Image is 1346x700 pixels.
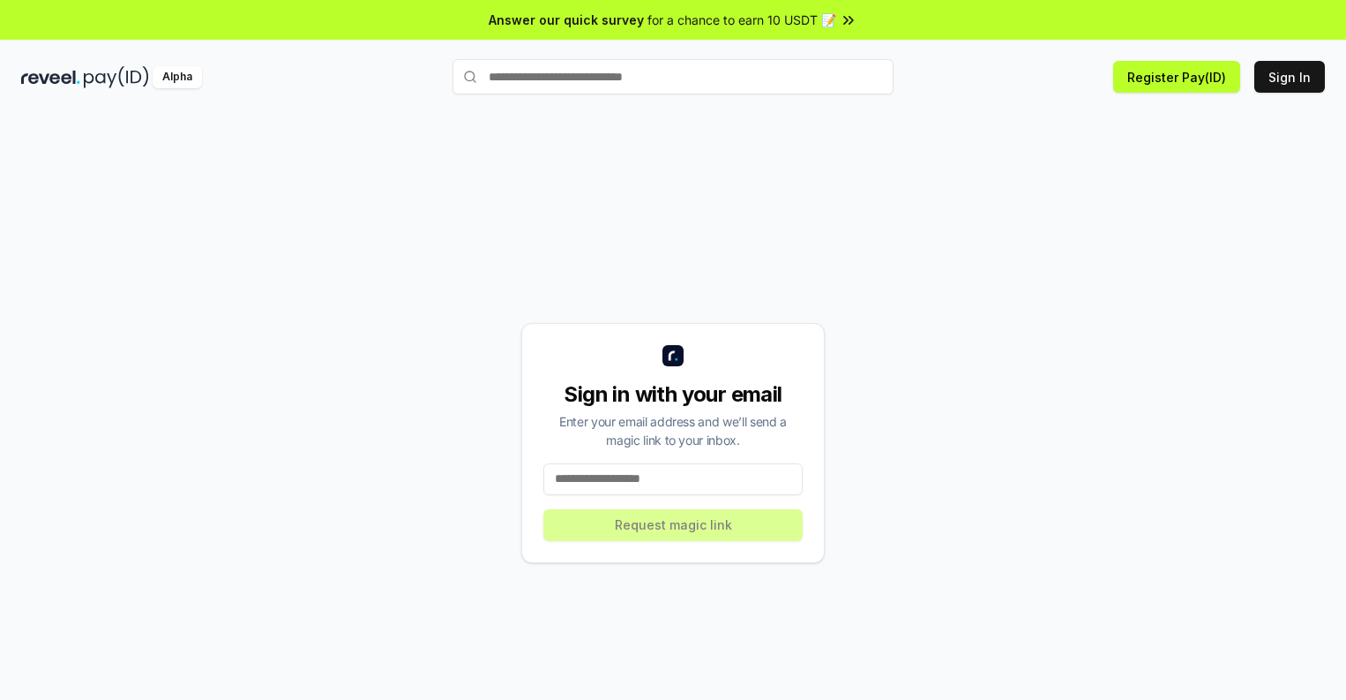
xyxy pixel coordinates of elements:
button: Register Pay(ID) [1113,61,1240,93]
div: Alpha [153,66,202,88]
button: Sign In [1254,61,1325,93]
div: Enter your email address and we’ll send a magic link to your inbox. [543,412,803,449]
img: pay_id [84,66,149,88]
span: Answer our quick survey [489,11,644,29]
span: for a chance to earn 10 USDT 📝 [647,11,836,29]
div: Sign in with your email [543,380,803,409]
img: logo_small [662,345,684,366]
img: reveel_dark [21,66,80,88]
